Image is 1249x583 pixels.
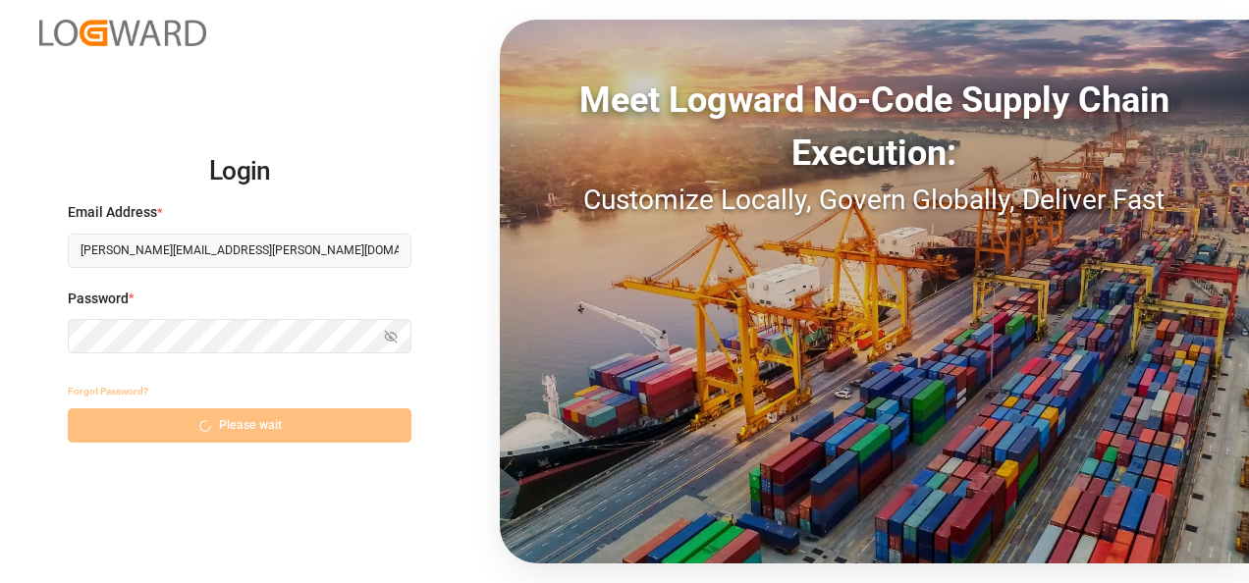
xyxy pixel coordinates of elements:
span: Email Address [68,202,157,223]
h2: Login [68,140,411,203]
img: Logward_new_orange.png [39,20,206,46]
span: Password [68,289,129,309]
div: Meet Logward No-Code Supply Chain Execution: [500,74,1249,180]
input: Enter your email [68,234,411,268]
div: Customize Locally, Govern Globally, Deliver Fast [500,180,1249,221]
